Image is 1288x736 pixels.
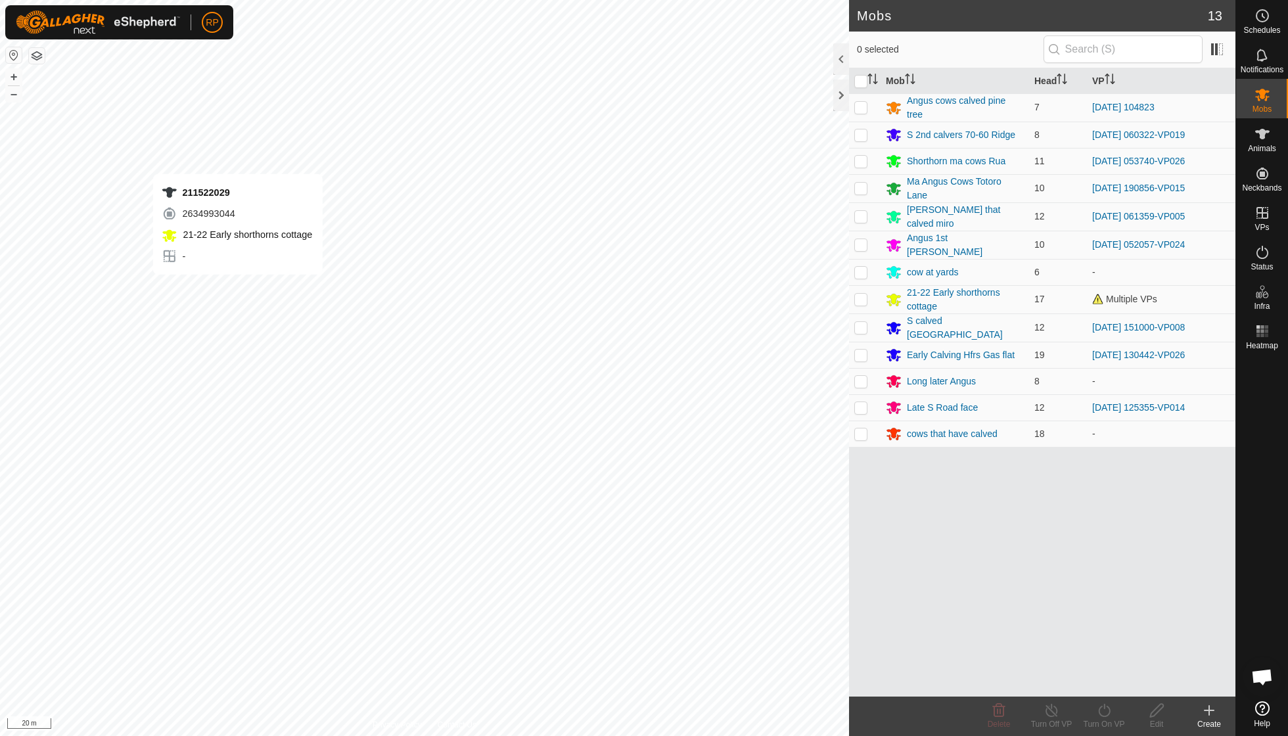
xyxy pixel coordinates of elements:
span: 19 [1034,350,1045,360]
td: - [1087,259,1235,285]
td: - [1087,368,1235,394]
div: S 2nd calvers 70-60 Ridge [907,128,1015,142]
span: 10 [1034,239,1045,250]
span: 7 [1034,102,1040,112]
div: Late S Road face [907,401,978,415]
span: Help [1254,720,1270,727]
a: [DATE] 060322-VP019 [1092,129,1185,140]
a: Contact Us [438,719,476,731]
span: Multiple VPs [1092,294,1157,304]
button: – [6,86,22,102]
span: Infra [1254,302,1270,310]
th: Mob [881,68,1029,94]
th: VP [1087,68,1235,94]
a: [DATE] 190856-VP015 [1092,183,1185,193]
p-sorticon: Activate to sort [905,76,915,86]
p-sorticon: Activate to sort [1105,76,1115,86]
span: VPs [1254,223,1269,231]
div: Open chat [1243,657,1282,697]
div: 2634993044 [162,206,313,221]
span: Status [1251,263,1273,271]
div: cow at yards [907,265,959,279]
span: 0 selected [857,43,1044,57]
div: Ma Angus Cows Totoro Lane [907,175,1024,202]
a: [DATE] 125355-VP014 [1092,402,1185,413]
span: 6 [1034,267,1040,277]
a: [DATE] 052057-VP024 [1092,239,1185,250]
td: - [1087,421,1235,447]
span: Delete [988,720,1011,729]
input: Search (S) [1044,35,1203,63]
div: Long later Angus [907,375,976,388]
span: 8 [1034,129,1040,140]
div: Shorthorn ma cows Rua [907,154,1005,168]
a: Help [1236,696,1288,733]
a: [DATE] 104823 [1092,102,1155,112]
div: Early Calving Hfrs Gas flat [907,348,1015,362]
div: 211522029 [162,185,313,200]
div: cows that have calved [907,427,998,441]
button: Map Layers [29,48,45,64]
span: 10 [1034,183,1045,193]
div: 21-22 Early shorthorns cottage [907,286,1024,313]
a: Privacy Policy [373,719,422,731]
img: Gallagher Logo [16,11,180,34]
span: Mobs [1253,105,1272,113]
button: Reset Map [6,47,22,63]
div: Create [1183,718,1235,730]
span: 21-22 Early shorthorns cottage [180,229,313,240]
span: 17 [1034,294,1045,304]
a: [DATE] 053740-VP026 [1092,156,1185,166]
span: Schedules [1243,26,1280,34]
span: 13 [1208,6,1222,26]
th: Head [1029,68,1087,94]
div: Edit [1130,718,1183,730]
a: [DATE] 061359-VP005 [1092,211,1185,221]
div: S calved [GEOGRAPHIC_DATA] [907,314,1024,342]
div: Turn Off VP [1025,718,1078,730]
h2: Mobs [857,8,1208,24]
span: RP [206,16,218,30]
p-sorticon: Activate to sort [867,76,878,86]
span: Notifications [1241,66,1283,74]
span: 18 [1034,428,1045,439]
span: 8 [1034,376,1040,386]
span: 12 [1034,322,1045,333]
a: [DATE] 130442-VP026 [1092,350,1185,360]
span: Heatmap [1246,342,1278,350]
span: 12 [1034,402,1045,413]
div: Angus 1st [PERSON_NAME] [907,231,1024,259]
div: Turn On VP [1078,718,1130,730]
p-sorticon: Activate to sort [1057,76,1067,86]
div: Angus cows calved pine tree [907,94,1024,122]
span: Animals [1248,145,1276,152]
span: 11 [1034,156,1045,166]
button: + [6,69,22,85]
div: - [162,248,313,264]
span: 12 [1034,211,1045,221]
span: Neckbands [1242,184,1281,192]
a: [DATE] 151000-VP008 [1092,322,1185,333]
div: [PERSON_NAME] that calved miro [907,203,1024,231]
